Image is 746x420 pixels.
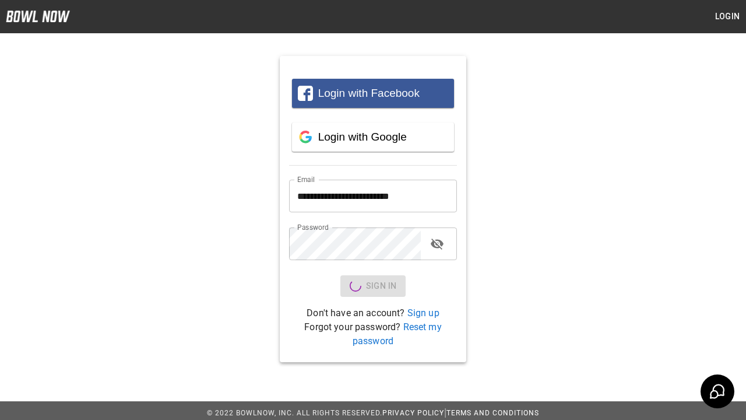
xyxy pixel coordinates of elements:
[318,131,407,143] span: Login with Google
[709,6,746,27] button: Login
[382,409,444,417] a: Privacy Policy
[289,306,457,320] p: Don't have an account?
[407,307,439,318] a: Sign up
[289,320,457,348] p: Forgot your password?
[292,123,454,152] button: Login with Google
[353,321,442,346] a: Reset my password
[318,87,420,99] span: Login with Facebook
[6,10,70,22] img: logo
[446,409,539,417] a: Terms and Conditions
[425,232,449,256] button: toggle password visibility
[292,79,454,108] button: Login with Facebook
[207,409,382,417] span: © 2022 BowlNow, Inc. All Rights Reserved.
